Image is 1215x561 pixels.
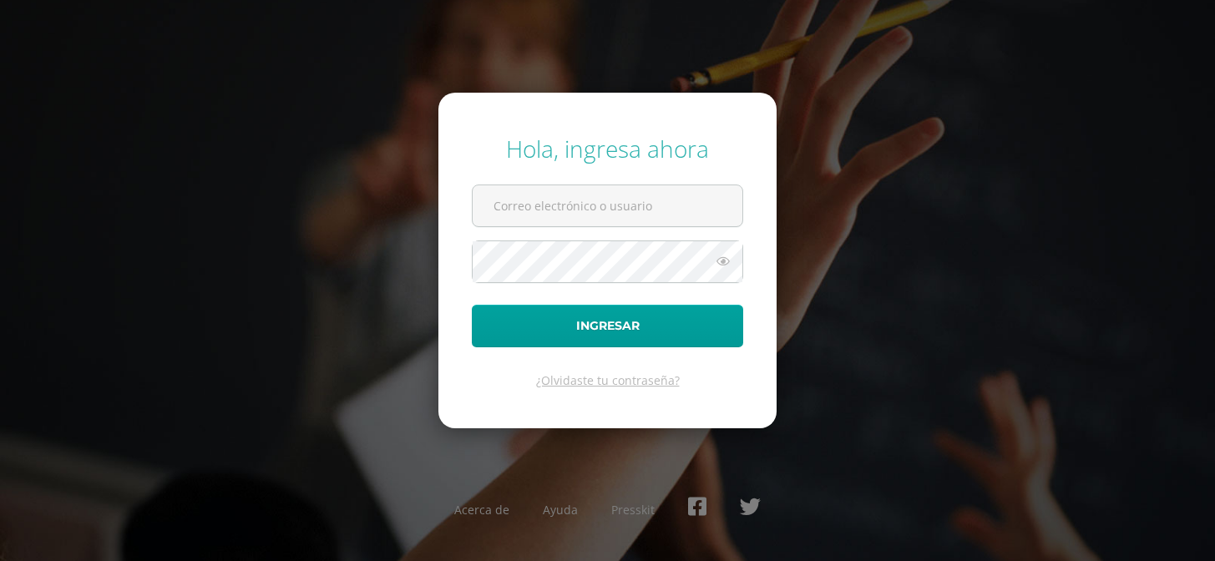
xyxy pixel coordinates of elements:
[454,502,509,518] a: Acerca de
[472,133,743,164] div: Hola, ingresa ahora
[543,502,578,518] a: Ayuda
[536,372,680,388] a: ¿Olvidaste tu contraseña?
[473,185,742,226] input: Correo electrónico o usuario
[611,502,655,518] a: Presskit
[472,305,743,347] button: Ingresar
